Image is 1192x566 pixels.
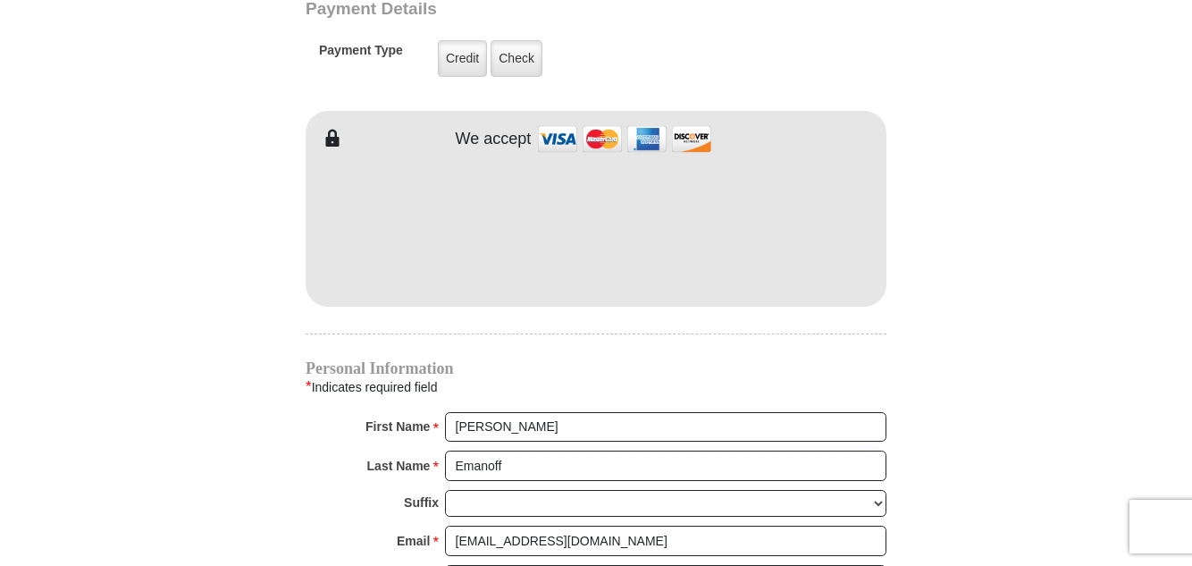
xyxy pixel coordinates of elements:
[535,120,714,158] img: credit cards accepted
[397,528,430,553] strong: Email
[306,376,886,399] div: Indicates required field
[319,43,403,67] h5: Payment Type
[365,414,430,439] strong: First Name
[456,130,532,149] h4: We accept
[306,361,886,376] h4: Personal Information
[367,453,431,478] strong: Last Name
[491,40,542,77] label: Check
[438,40,487,77] label: Credit
[404,490,439,515] strong: Suffix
